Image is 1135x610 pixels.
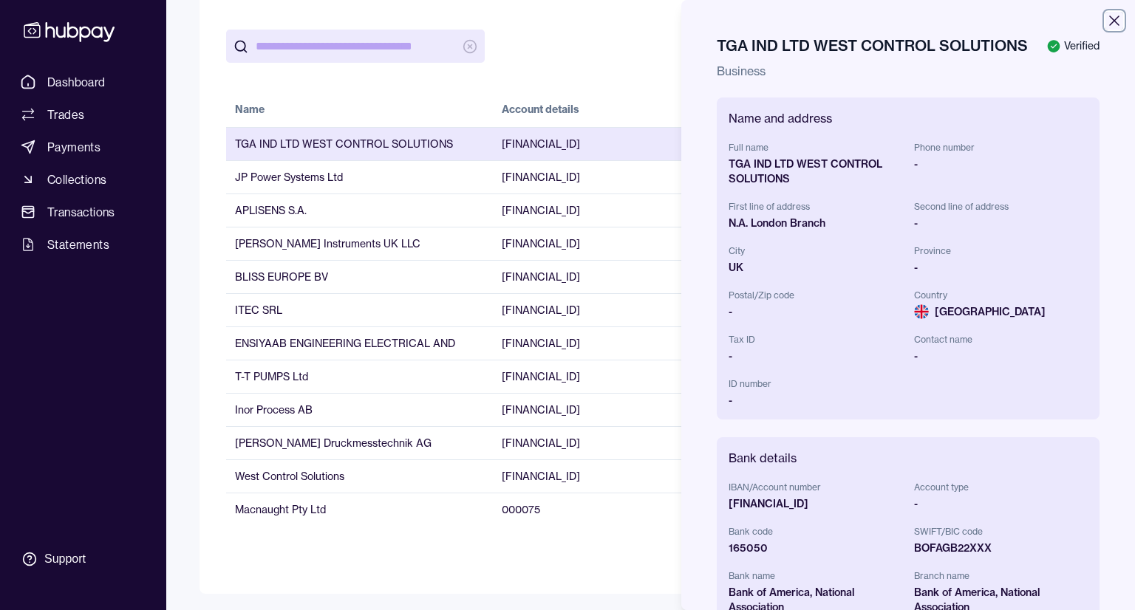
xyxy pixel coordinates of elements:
span: SWIFT/BIC code [914,523,1088,541]
span: Account type [914,479,1088,496]
div: UK [729,260,902,275]
span: Second line of address [914,198,1088,216]
span: Bank name [729,567,902,585]
h2: Name and address [729,109,1088,127]
div: [FINANCIAL_ID] [729,496,902,511]
span: Tax ID [729,331,902,349]
h2: Bank details [729,449,1088,467]
span: First line of address [729,198,902,216]
div: - [914,349,1088,363]
span: Phone number [914,139,1088,157]
span: Contact name [914,331,1088,349]
h2: TGA IND LTD WEST CONTROL SOLUTIONS [717,35,1100,56]
div: - [729,393,902,408]
div: - [914,157,1088,171]
span: Postal/Zip code [729,287,902,304]
span: IBAN/Account number [729,479,902,496]
div: Verified [1046,38,1100,53]
span: Bank code [729,523,902,541]
div: - [914,496,1088,511]
p: Business [717,62,1100,80]
div: - [729,349,902,363]
div: 165050 [729,541,902,555]
span: [GEOGRAPHIC_DATA] [914,304,1088,319]
div: - [914,216,1088,230]
span: City [729,242,902,260]
div: - [914,260,1088,275]
span: Province [914,242,1088,260]
span: Branch name [914,567,1088,585]
div: TGA IND LTD WEST CONTROL SOLUTIONS [729,157,902,186]
div: - [729,304,902,319]
div: BOFAGB22XXX [914,541,1088,555]
div: N.A. London Branch [729,216,902,230]
span: Full name [729,139,902,157]
span: ID number [729,375,902,393]
span: Country [914,287,1088,304]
